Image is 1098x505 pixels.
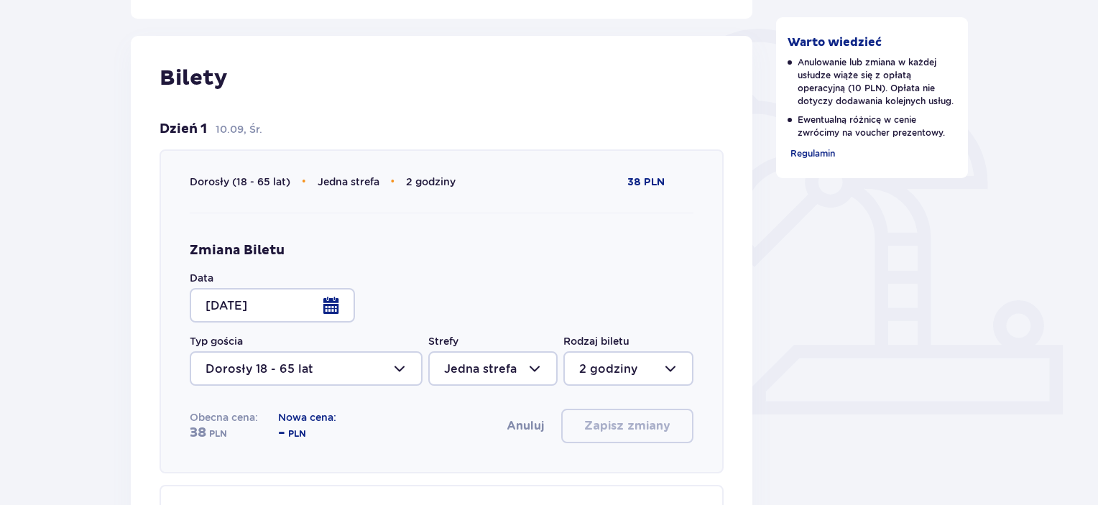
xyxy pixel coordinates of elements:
button: Zapisz zmiany [561,409,693,443]
p: 38 PLN [627,175,665,190]
span: • [391,175,395,189]
p: Warto wiedzieć [788,34,882,50]
button: Anuluj [507,418,544,434]
p: 10.09, Śr. [216,122,262,136]
p: - [278,425,285,442]
p: Obecna cena: [190,410,258,425]
span: Dorosły (18 - 65 lat) [190,176,290,187]
p: 38 [190,425,206,442]
p: Dzień 1 [160,121,207,138]
label: Strefy [428,334,458,348]
span: Regulamin [790,148,835,159]
p: Ewentualną różnicę w cenie zwrócimy na voucher prezentowy. [788,113,957,139]
label: Data [190,271,213,285]
span: 2 godziny [406,176,456,187]
h4: Zmiana Biletu [190,242,285,259]
p: Zapisz zmiany [584,418,670,434]
p: PLN [209,427,227,440]
span: • [302,175,306,189]
p: Bilety [160,65,724,92]
a: Regulamin [788,145,835,161]
p: Anulowanie lub zmiana w każdej usłudze wiąże się z opłatą operacyjną (10 PLN). Opłata nie dotyczy... [788,56,957,108]
p: Nowa cena: [278,410,336,425]
span: Jedna strefa [318,176,379,187]
label: Rodzaj biletu [563,334,629,348]
p: PLN [288,427,306,440]
label: Typ gościa [190,334,243,348]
